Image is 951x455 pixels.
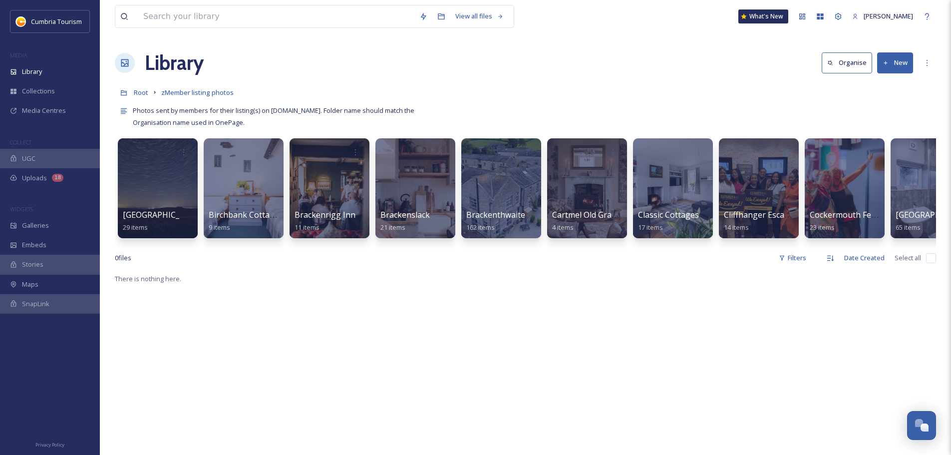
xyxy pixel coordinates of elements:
span: Brackenslack [380,209,430,220]
div: Date Created [839,248,890,268]
span: 14 items [724,223,749,232]
a: zMember listing photos [161,86,234,98]
span: Photos sent by members for their listing(s) on [DOMAIN_NAME]. Folder name should match the Organi... [133,106,416,127]
span: [GEOGRAPHIC_DATA] [123,209,203,220]
a: Cartmel Old Grammar4 items [552,210,634,232]
span: Cartmel Old Grammar [552,209,634,220]
span: Root [134,88,148,97]
div: Filters [774,248,811,268]
a: Root [134,86,148,98]
span: Library [22,67,42,76]
span: 65 items [896,223,921,232]
a: Cliffhanger Escape Rooms14 items [724,210,822,232]
span: Birchbank Cottage [209,209,279,220]
span: Cliffhanger Escape Rooms [724,209,822,220]
span: UGC [22,154,35,163]
span: There is nothing here. [115,274,181,283]
span: 9 items [209,223,230,232]
span: Brackenrigg Inn [295,209,355,220]
a: Privacy Policy [35,438,64,450]
span: MEDIA [10,51,27,59]
a: Cockermouth Festivals Group CIO23 items [810,210,936,232]
button: New [877,52,913,73]
span: zMember listing photos [161,88,234,97]
a: [PERSON_NAME] [847,6,918,26]
a: What's New [738,9,788,23]
span: Stories [22,260,43,269]
span: 11 items [295,223,319,232]
span: 0 file s [115,253,131,263]
span: 23 items [810,223,835,232]
span: Galleries [22,221,49,230]
input: Search your library [138,5,414,27]
span: Collections [22,86,55,96]
span: Uploads [22,173,47,183]
span: [PERSON_NAME] [864,11,913,20]
a: Classic Cottages17 items [638,210,699,232]
a: Brackenthwaite162 items [466,210,525,232]
span: 21 items [380,223,405,232]
img: images.jpg [16,16,26,26]
span: Media Centres [22,106,66,115]
span: Cumbria Tourism [31,17,82,26]
span: Cockermouth Festivals Group CIO [810,209,936,220]
a: Brackenslack21 items [380,210,430,232]
span: 162 items [466,223,495,232]
span: Embeds [22,240,46,250]
span: COLLECT [10,138,31,146]
span: Brackenthwaite [466,209,525,220]
a: View all files [450,6,509,26]
span: Classic Cottages [638,209,699,220]
a: Library [145,48,204,78]
a: Birchbank Cottage9 items [209,210,279,232]
span: SnapLink [22,299,49,309]
span: Privacy Policy [35,442,64,448]
div: 18 [52,174,63,182]
a: [GEOGRAPHIC_DATA]29 items [123,210,203,232]
span: 17 items [638,223,663,232]
span: 29 items [123,223,148,232]
button: Organise [822,52,872,73]
a: Brackenrigg Inn11 items [295,210,355,232]
span: WIDGETS [10,205,33,213]
button: Open Chat [907,411,936,440]
span: Select all [895,253,921,263]
span: 4 items [552,223,574,232]
span: Maps [22,280,38,289]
